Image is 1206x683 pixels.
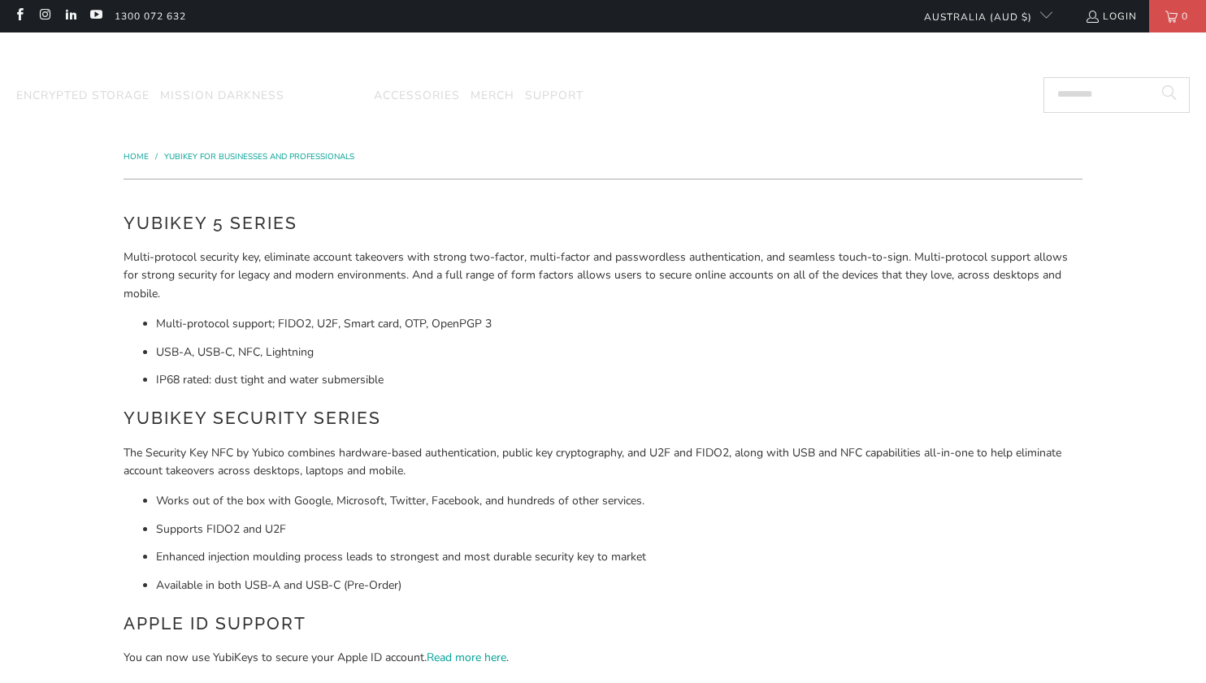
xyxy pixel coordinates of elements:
[124,210,1082,236] h2: YubiKey 5 Series
[115,7,186,25] a: 1300 072 632
[16,88,150,103] span: Encrypted Storage
[156,521,1082,538] li: Supports FIDO2 and U2F
[124,151,149,162] span: Home
[156,344,1082,361] li: USB-A, USB-C, NFC, Lightning
[374,88,460,103] span: Accessories
[16,77,150,115] a: Encrypted Storage
[16,77,583,115] nav: Translation missing: en.navigation.header.main_nav
[156,315,1082,333] li: Multi-protocol support; FIDO2, U2F, Smart card, OTP, OpenPGP 3
[156,577,1082,594] li: Available in both USB-A and USB-C (Pre-Order)
[1043,77,1190,113] input: Search...
[156,492,1082,510] li: Works out of the box with Google, Microsoft, Twitter, Facebook, and hundreds of other services.
[471,88,514,103] span: Merch
[295,77,363,115] summary: YubiKey
[374,77,460,115] a: Accessories
[1149,77,1190,113] button: Search
[12,10,26,23] a: Trust Panda Australia on Facebook
[156,548,1082,566] li: Enhanced injection moulding process leads to strongest and most durable security key to market
[1085,7,1137,25] a: Login
[164,151,354,162] a: YubiKey for Businesses and Professionals
[124,444,1082,481] p: The Security Key NFC by Yubico combines hardware-based authentication, public key cryptography, a...
[160,77,284,115] a: Mission Darkness
[37,10,51,23] a: Trust Panda Australia on Instagram
[525,88,583,103] span: Support
[427,650,506,665] a: Read more here
[295,88,346,103] span: YubiKey
[63,10,77,23] a: Trust Panda Australia on LinkedIn
[124,649,1082,667] p: You can now use YubiKeys to secure your Apple ID account. .
[124,249,1082,303] p: Multi-protocol security key, eliminate account takeovers with strong two-factor, multi-factor and...
[160,88,284,103] span: Mission Darkness
[124,611,1082,637] h2: Apple ID Support
[124,151,151,162] a: Home
[89,10,102,23] a: Trust Panda Australia on YouTube
[155,151,158,162] span: /
[124,405,1082,431] h2: YubiKey Security Series
[525,77,583,115] a: Support
[156,371,1082,389] li: IP68 rated: dust tight and water submersible
[520,41,687,74] img: Trust Panda Australia
[471,77,514,115] a: Merch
